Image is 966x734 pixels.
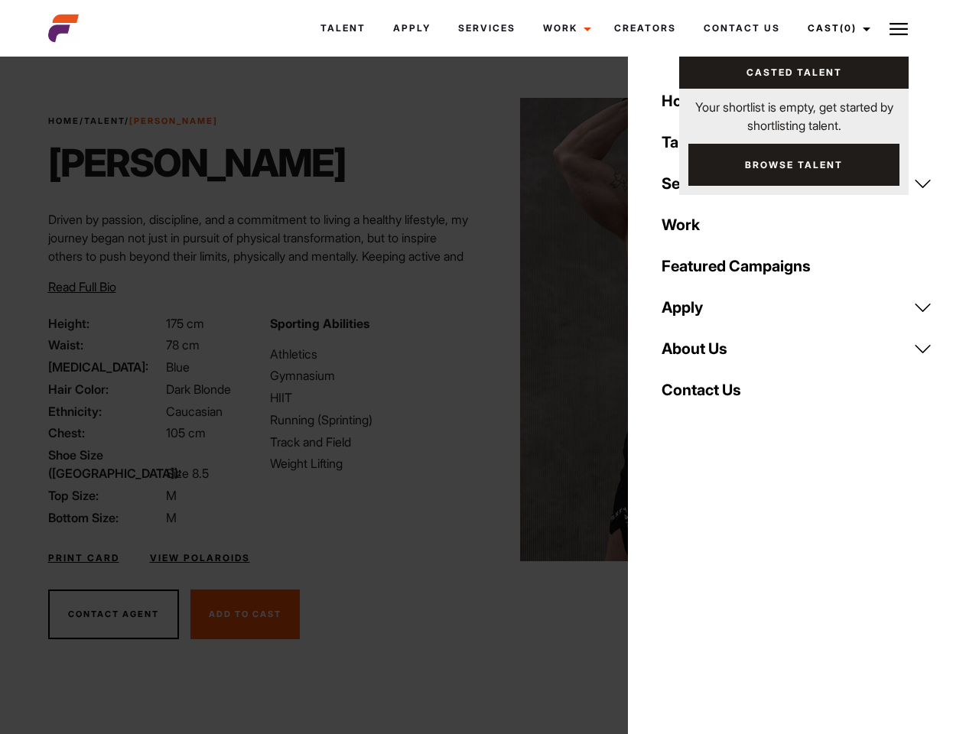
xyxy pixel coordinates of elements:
button: Contact Agent [48,589,179,640]
img: Burger icon [890,20,908,38]
span: Dark Blonde [166,382,231,397]
span: (0) [840,22,857,34]
span: / / [48,115,218,128]
a: Cast(0) [794,8,880,49]
a: Featured Campaigns [652,245,942,287]
a: Work [529,8,600,49]
span: M [166,510,177,525]
li: HIIT [270,388,473,407]
span: Read Full Bio [48,279,116,294]
a: Apply [379,8,444,49]
a: Contact Us [690,8,794,49]
span: [MEDICAL_DATA]: [48,358,163,376]
li: Track and Field [270,433,473,451]
span: Bottom Size: [48,508,163,527]
strong: [PERSON_NAME] [129,115,218,126]
a: Contact Us [652,369,942,411]
a: Talent [307,8,379,49]
a: Casted Talent [679,57,909,89]
span: Blue [166,359,190,375]
a: Creators [600,8,690,49]
h1: [PERSON_NAME] [48,140,346,186]
a: Print Card [48,551,119,565]
a: Work [652,204,942,245]
span: Shoe Size ([GEOGRAPHIC_DATA]): [48,446,163,482]
a: Talent [652,122,942,163]
li: Running (Sprinting) [270,411,473,429]
span: Top Size: [48,486,163,505]
span: 175 cm [166,316,204,331]
a: About Us [652,328,942,369]
span: Ethnicity: [48,402,163,421]
a: Home [48,115,80,126]
span: 105 cm [166,425,206,440]
a: Talent [84,115,125,126]
span: M [166,488,177,503]
span: Waist: [48,336,163,354]
li: Athletics [270,345,473,363]
span: Chest: [48,424,163,442]
span: Height: [48,314,163,333]
a: Services [444,8,529,49]
li: Gymnasium [270,366,473,385]
a: Browse Talent [688,144,899,186]
a: View Polaroids [150,551,250,565]
span: 78 cm [166,337,200,352]
li: Weight Lifting [270,454,473,473]
a: Home [652,80,942,122]
button: Read Full Bio [48,278,116,296]
span: Caucasian [166,404,223,419]
p: Your shortlist is empty, get started by shortlisting talent. [679,89,909,135]
strong: Sporting Abilities [270,316,369,331]
span: Add To Cast [209,609,281,619]
span: Size 8.5 [166,466,209,481]
a: Services [652,163,942,204]
a: Apply [652,287,942,328]
p: Driven by passion, discipline, and a commitment to living a healthy lifestyle, my journey began n... [48,210,474,302]
button: Add To Cast [190,589,300,640]
img: cropped-aefm-brand-fav-22-square.png [48,13,79,44]
span: Hair Color: [48,380,163,398]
